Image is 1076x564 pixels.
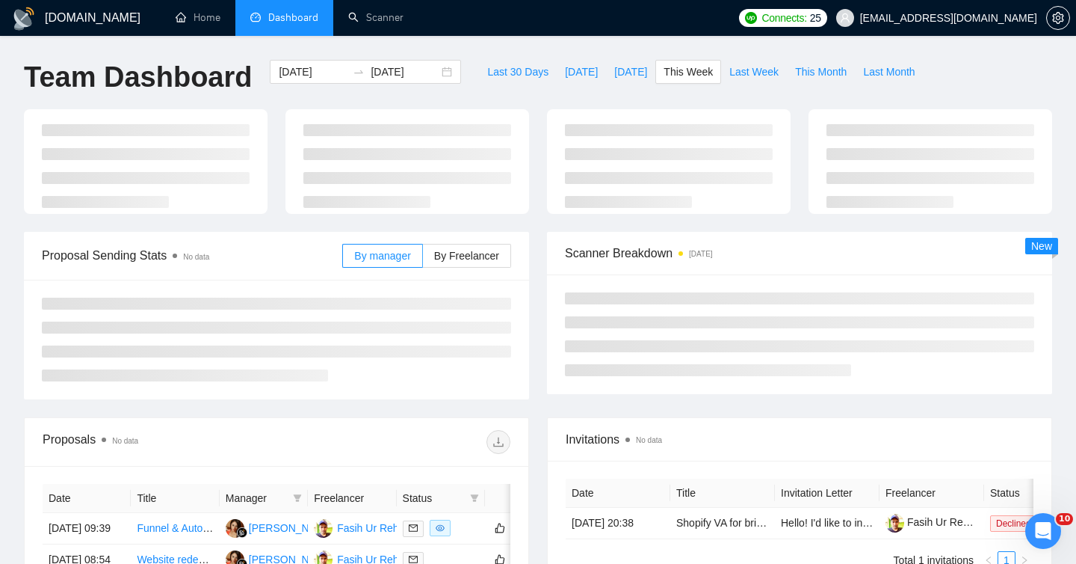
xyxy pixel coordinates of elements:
img: gigradar-bm.png [237,527,247,538]
span: mail [409,524,418,533]
a: setting [1046,12,1070,24]
span: Last Month [863,64,915,80]
td: Funnel & Automation Expert (GoHighLevel or Kajabi) for Elite Matchmaking Brand [131,513,219,545]
span: Dashboard [268,11,318,24]
span: setting [1047,12,1069,24]
img: c17J5PFR3daR7BGCUjGJtigWKerqqpSM_SGsAHNDfw6S9araOsQMg7mae3WBQV4R6e [885,514,904,533]
th: Freelancer [308,484,396,513]
span: No data [112,437,138,445]
span: eye [436,524,445,533]
a: homeHome [176,11,220,24]
span: Proposal Sending Stats [42,246,342,265]
span: Manager [226,490,287,506]
input: End date [371,64,439,80]
span: This Week [664,64,713,80]
span: Last Week [729,64,779,80]
span: to [353,66,365,78]
span: [DATE] [565,64,598,80]
span: user [840,13,850,23]
iframe: Intercom live chat [1025,513,1061,549]
span: filter [293,494,302,503]
input: Start date [279,64,347,80]
span: By Freelancer [434,250,499,262]
span: Last 30 Days [487,64,548,80]
span: Invitations [566,430,1033,449]
span: 25 [810,10,821,26]
a: Shopify VA for brief task [676,517,787,529]
span: filter [470,494,479,503]
th: Manager [220,484,308,513]
td: [DATE] 09:39 [43,513,131,545]
span: 10 [1056,513,1073,525]
span: No data [183,253,209,261]
span: By manager [354,250,410,262]
a: Declined [990,517,1043,529]
button: setting [1046,6,1070,30]
span: filter [290,487,305,509]
a: MV[PERSON_NAME] [226,521,335,533]
th: Invitation Letter [775,479,879,508]
button: [DATE] [557,60,606,84]
button: Last Month [855,60,923,84]
span: New [1031,240,1052,252]
a: Funnel & Automation Expert (GoHighLevel or Kajabi) for Elite Matchmaking Brand [137,522,516,534]
th: Date [566,479,670,508]
button: This Week [655,60,721,84]
img: upwork-logo.png [745,12,757,24]
time: [DATE] [689,250,712,258]
img: FU [314,519,333,538]
td: Shopify VA for brief task [670,508,775,539]
img: logo [12,7,36,31]
span: mail [409,555,418,564]
a: Fasih Ur Rehman [885,516,989,528]
span: Status [403,490,464,506]
span: [DATE] [614,64,647,80]
span: swap-right [353,66,365,78]
td: [DATE] 20:38 [566,508,670,539]
span: filter [467,487,482,509]
div: Fasih Ur Rehman [337,520,419,536]
div: Proposals [43,430,276,454]
a: FUFasih Ur Rehman [314,521,419,533]
button: This Month [787,60,855,84]
th: Title [670,479,775,508]
img: MV [226,519,244,538]
button: like [491,519,509,537]
span: No data [636,436,662,444]
th: Date [43,484,131,513]
button: [DATE] [606,60,655,84]
a: searchScanner [348,11,403,24]
th: Title [131,484,219,513]
button: Last Week [721,60,787,84]
span: Declined [990,515,1037,532]
h1: Team Dashboard [24,60,252,95]
span: dashboard [250,12,261,22]
th: Freelancer [879,479,984,508]
div: [PERSON_NAME] [249,520,335,536]
span: like [495,522,505,534]
span: This Month [795,64,847,80]
span: Connects: [761,10,806,26]
span: Scanner Breakdown [565,244,1034,263]
button: Last 30 Days [479,60,557,84]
